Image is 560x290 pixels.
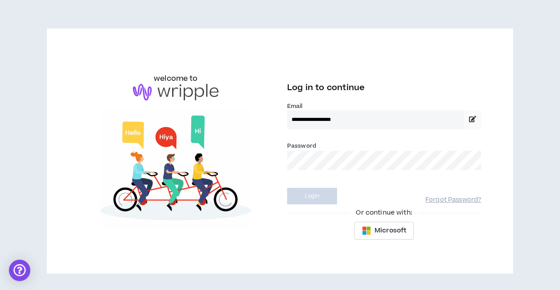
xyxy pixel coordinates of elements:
[375,226,406,236] span: Microsoft
[350,208,418,218] span: Or continue with:
[287,102,481,110] label: Email
[133,84,218,101] img: logo-brand.png
[287,82,365,93] span: Log in to continue
[154,73,198,84] h6: welcome to
[354,222,414,240] button: Microsoft
[79,109,273,229] img: Welcome to Wripple
[287,142,316,150] label: Password
[425,196,481,204] a: Forgot Password?
[9,260,30,281] div: Open Intercom Messenger
[287,188,337,204] button: Login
